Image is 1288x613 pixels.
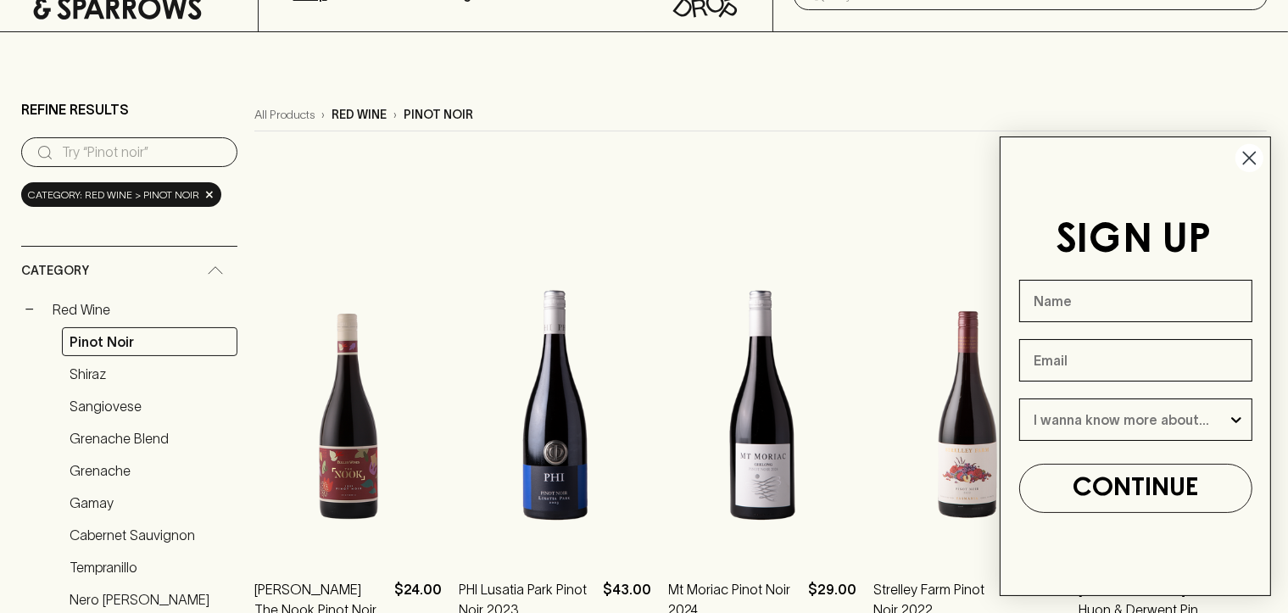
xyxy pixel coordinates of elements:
a: Grenache [62,456,237,485]
button: CONTINUE [1019,464,1252,513]
button: Close dialog [1235,143,1264,173]
a: Gamay [62,488,237,517]
input: Try “Pinot noir” [62,139,224,166]
p: › [393,106,397,124]
a: Grenache Blend [62,424,237,453]
a: Red Wine [45,295,237,324]
a: Tempranillo [62,553,237,582]
span: × [204,186,215,203]
img: PHI Lusatia Park Pinot Noir 2023 [460,257,652,554]
img: Mt Moriac Pinot Noir 2024 [669,257,857,554]
p: › [321,106,325,124]
a: All Products [254,106,315,124]
p: pinot noir [404,106,473,124]
span: Category [21,260,89,281]
img: Strelley Farm Pinot Noir 2022 [873,257,1062,554]
input: Name [1019,280,1252,322]
p: Refine Results [21,99,129,120]
span: SIGN UP [1056,221,1211,260]
a: Shiraz [62,359,237,388]
input: Email [1019,339,1252,382]
input: I wanna know more about... [1034,399,1228,440]
div: Category [21,247,237,295]
img: Buller The Nook Pinot Noir 2021 [254,257,443,554]
div: FLYOUT Form [983,120,1288,613]
a: Cabernet Sauvignon [62,521,237,549]
span: Category: red wine > pinot noir [28,187,199,203]
a: Sangiovese [62,392,237,421]
a: Pinot Noir [62,327,237,356]
p: red wine [332,106,387,124]
button: Show Options [1228,399,1245,440]
button: − [21,301,38,318]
